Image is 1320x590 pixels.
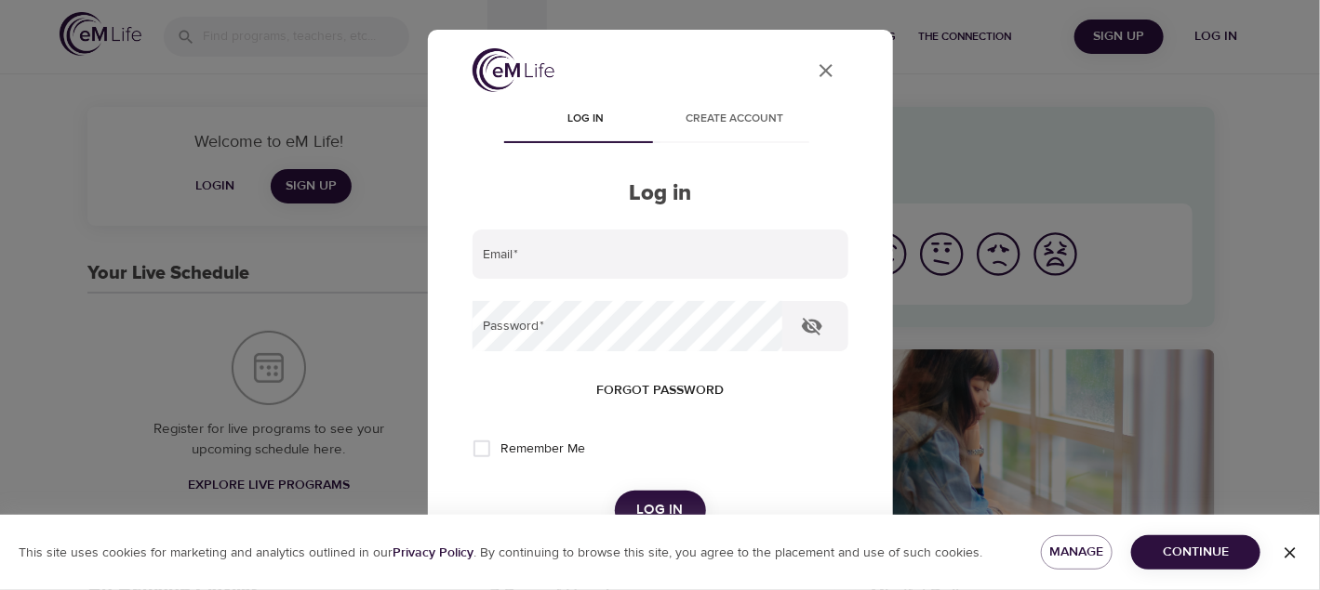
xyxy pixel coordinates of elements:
[501,439,586,459] span: Remember Me
[637,498,684,522] span: Log in
[615,491,706,530] button: Log in
[473,98,848,143] div: disabled tabs example
[804,48,848,93] button: close
[473,180,848,207] h2: Log in
[672,110,798,129] span: Create account
[1146,541,1246,564] span: Continue
[596,379,724,402] span: Forgot password
[393,544,473,561] b: Privacy Policy
[1056,541,1099,564] span: Manage
[589,374,731,408] button: Forgot password
[523,110,649,129] span: Log in
[473,48,554,92] img: logo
